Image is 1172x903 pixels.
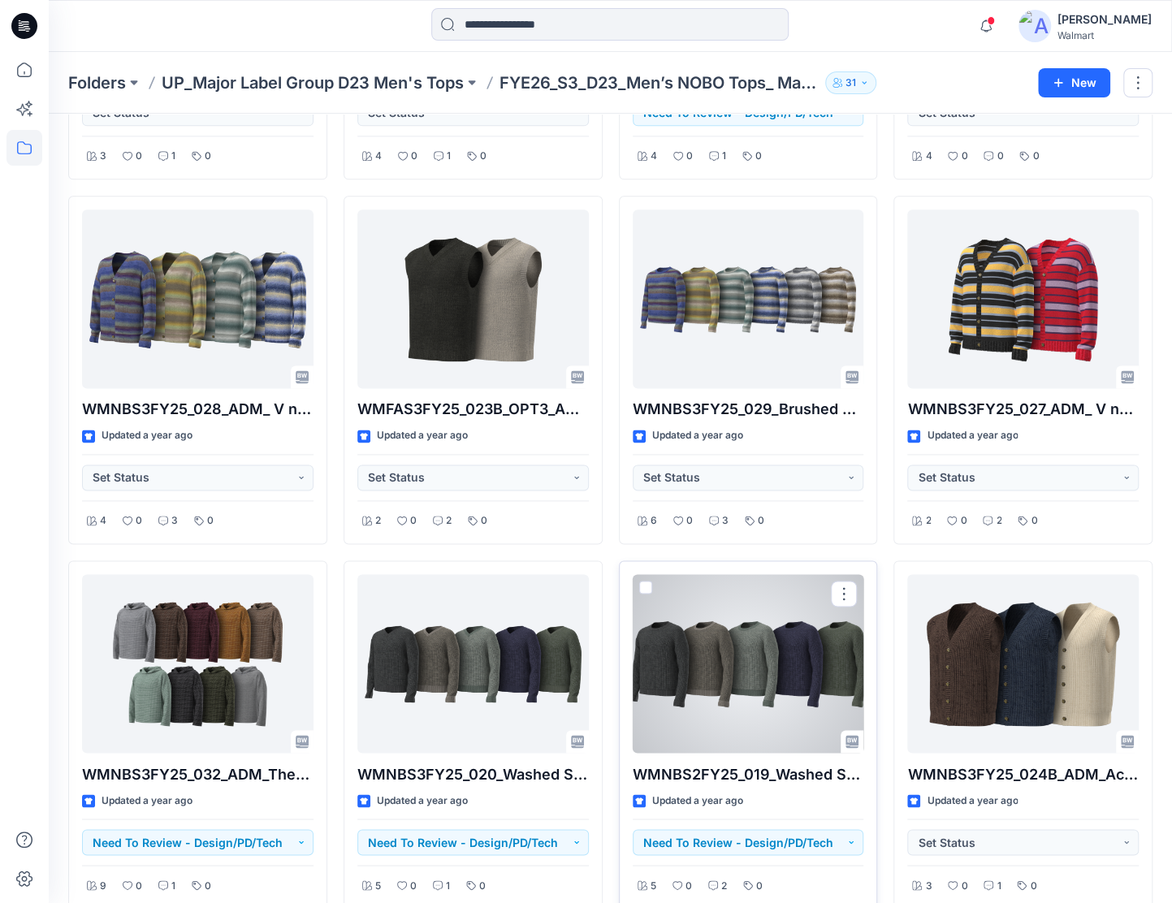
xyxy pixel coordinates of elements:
p: 2 [996,512,1001,529]
p: Updated a year ago [927,792,1018,809]
p: 31 [845,74,856,92]
p: WMNBS3FY25_020_Washed Shaker [357,763,589,785]
p: 1 [997,877,1001,894]
a: WMNBS3FY25_028_ADM_ V neck Ombre Cardi [82,210,314,388]
p: 0 [1032,148,1039,165]
div: [PERSON_NAME] [1057,10,1152,29]
p: 0 [1031,512,1037,529]
p: 0 [207,512,214,529]
p: 4 [925,148,932,165]
p: 0 [960,512,967,529]
p: WMNBS3FY25_032_ADM_Thermal wash Stitch Hoodie [82,763,314,785]
p: 0 [686,148,693,165]
p: Updated a year ago [927,427,1018,444]
div: Walmart [1057,29,1152,41]
p: 1 [722,148,726,165]
a: WMNBS2FY25_019_Washed Slouchy Crew [633,574,864,753]
p: 0 [136,512,142,529]
p: 0 [136,148,142,165]
p: WMFAS3FY25_023B_OPT3_ADM_Bi-Color Tank Sweater(TM) [357,398,589,421]
p: 1 [446,877,450,894]
p: 1 [171,877,175,894]
p: 0 [411,148,417,165]
p: Updated a year ago [102,792,192,809]
button: New [1038,68,1110,97]
p: FYE26_S3_D23_Men’s NOBO Tops_ Major Label Group [500,71,819,94]
p: 0 [961,148,967,165]
p: 2 [375,512,381,529]
a: WMNBS3FY25_027_ADM_ V neck Cardi(TM) [907,210,1139,388]
p: 3 [925,877,932,894]
p: 0 [205,148,211,165]
p: 0 [479,877,486,894]
p: 0 [410,877,417,894]
p: Updated a year ago [377,792,468,809]
p: 1 [171,148,175,165]
p: 0 [136,877,142,894]
p: 4 [651,148,657,165]
p: WMNBS2FY25_019_Washed Slouchy Crew [633,763,864,785]
p: 9 [100,877,106,894]
p: 3 [171,512,178,529]
p: 2 [446,512,452,529]
a: UP_Major Label Group D23 Men's Tops [162,71,464,94]
a: WMNBS3FY25_024B_ADM_Acid Washed Button Fr Vest Sweater [907,574,1139,753]
p: 0 [481,512,487,529]
p: 6 [651,512,657,529]
p: 0 [758,512,764,529]
p: 0 [480,148,487,165]
p: 0 [756,877,763,894]
p: WMNBS3FY25_024B_ADM_Acid Washed Button Fr Vest Sweater [907,763,1139,785]
p: 0 [755,148,762,165]
p: Updated a year ago [377,427,468,444]
p: 0 [686,512,693,529]
p: 5 [651,877,656,894]
p: 0 [1030,877,1036,894]
p: 4 [375,148,382,165]
a: WMNBS3FY25_032_ADM_Thermal wash Stitch Hoodie [82,574,314,753]
p: 0 [685,877,692,894]
button: 31 [825,71,876,94]
a: WMFAS3FY25_023B_OPT3_ADM_Bi-Color Tank Sweater(TM) [357,210,589,388]
p: 5 [375,877,381,894]
p: 3 [100,148,106,165]
p: 3 [722,512,729,529]
a: WMNBS3FY25_020_Washed Shaker [357,574,589,753]
p: Updated a year ago [652,427,743,444]
p: 0 [997,148,1003,165]
p: 2 [721,877,727,894]
p: 2 [925,512,931,529]
img: avatar [1018,10,1051,42]
p: 0 [410,512,417,529]
p: Updated a year ago [652,792,743,809]
p: WMNBS3FY25_028_ADM_ V neck Ombre Cardi [82,398,314,421]
a: Folders [68,71,126,94]
p: WMNBS3FY25_027_ADM_ V neck Cardi(TM) [907,398,1139,421]
p: 0 [205,877,211,894]
p: 0 [961,877,967,894]
a: WMNBS3FY25_029_Brushed Stripe Crew(TM) [633,210,864,388]
p: WMNBS3FY25_029_Brushed Stripe Crew(TM) [633,398,864,421]
p: Updated a year ago [102,427,192,444]
p: 4 [100,512,106,529]
p: 1 [447,148,451,165]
